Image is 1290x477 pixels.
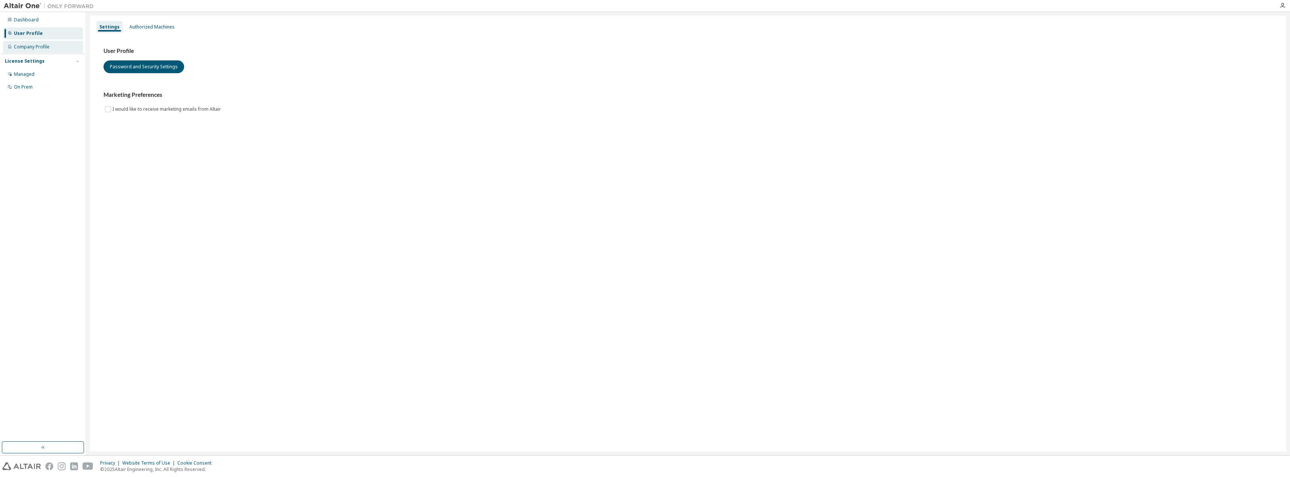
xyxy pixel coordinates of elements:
div: Cookie Consent [177,460,216,466]
p: © 2025 Altair Engineering, Inc. All Rights Reserved. [100,466,216,472]
label: I would like to receive marketing emails from Altair [112,105,222,114]
div: Authorized Machines [129,24,175,30]
div: Settings [99,24,120,30]
button: Password and Security Settings [103,60,184,73]
div: Privacy [100,460,122,466]
img: linkedin.svg [70,462,78,470]
div: License Settings [5,58,45,64]
div: Dashboard [14,17,39,23]
img: instagram.svg [58,462,66,470]
div: Managed [14,71,34,77]
div: Company Profile [14,44,49,50]
img: facebook.svg [45,462,53,470]
img: altair_logo.svg [2,462,41,470]
div: Website Terms of Use [122,460,177,466]
h3: Marketing Preferences [103,91,1273,99]
img: Altair One [4,2,97,10]
img: youtube.svg [82,462,93,470]
div: User Profile [14,30,43,36]
h3: User Profile [103,47,1273,55]
div: On Prem [14,84,33,90]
